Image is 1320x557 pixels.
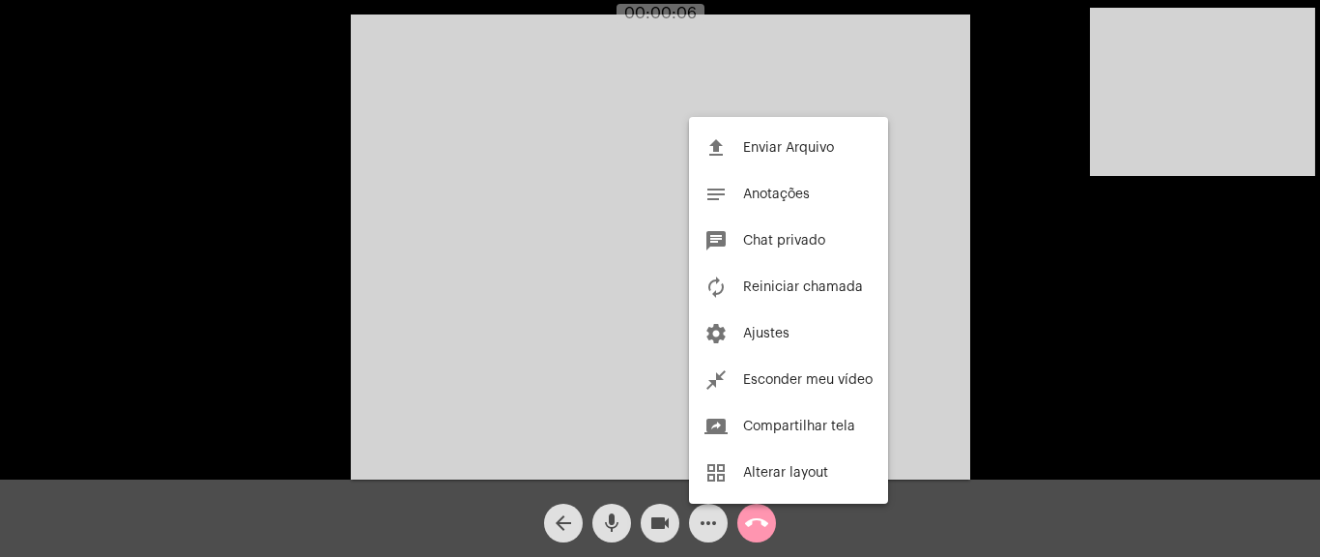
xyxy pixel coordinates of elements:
mat-icon: autorenew [704,276,728,299]
mat-icon: grid_view [704,461,728,484]
span: Enviar Arquivo [743,141,834,155]
mat-icon: file_upload [704,136,728,160]
span: Anotações [743,188,810,201]
span: Esconder meu vídeo [743,373,873,387]
mat-icon: chat [704,229,728,252]
mat-icon: settings [704,322,728,345]
mat-icon: screen_share [704,415,728,438]
mat-icon: close_fullscreen [704,368,728,392]
mat-icon: notes [704,183,728,206]
span: Chat privado [743,234,825,248]
span: Alterar layout [743,466,828,480]
span: Reiniciar chamada [743,280,863,294]
span: Ajustes [743,327,789,340]
span: Compartilhar tela [743,420,855,433]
